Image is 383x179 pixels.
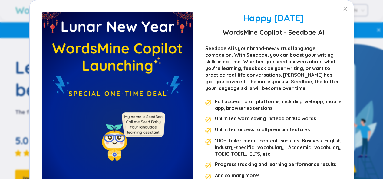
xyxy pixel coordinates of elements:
[337,0,354,17] button: Close
[205,128,211,134] img: premium
[215,126,310,134] div: Unlimited access to all premium features
[205,117,211,123] img: premium
[222,27,324,38] strong: WordsMine Copilot - Seedbae AI
[205,100,211,106] img: premium
[205,162,211,168] img: premium
[243,12,304,24] span: Happy [DATE]
[343,6,348,11] span: close
[215,115,316,123] div: Unlimited word saving instead of 100 words
[215,98,342,111] div: Full access to all platforms, including webapp, mobile app, browser extensions
[215,137,342,157] div: 100+ tailor-made content such as Business English, Industry-specific vocabulary, Academic vocabul...
[205,139,211,145] img: premium
[205,45,342,91] div: Seedbae AI is your brand-new virtual language companion. With Seedbae, you can boost your writing...
[215,161,336,168] div: Progress tracking and learning performance results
